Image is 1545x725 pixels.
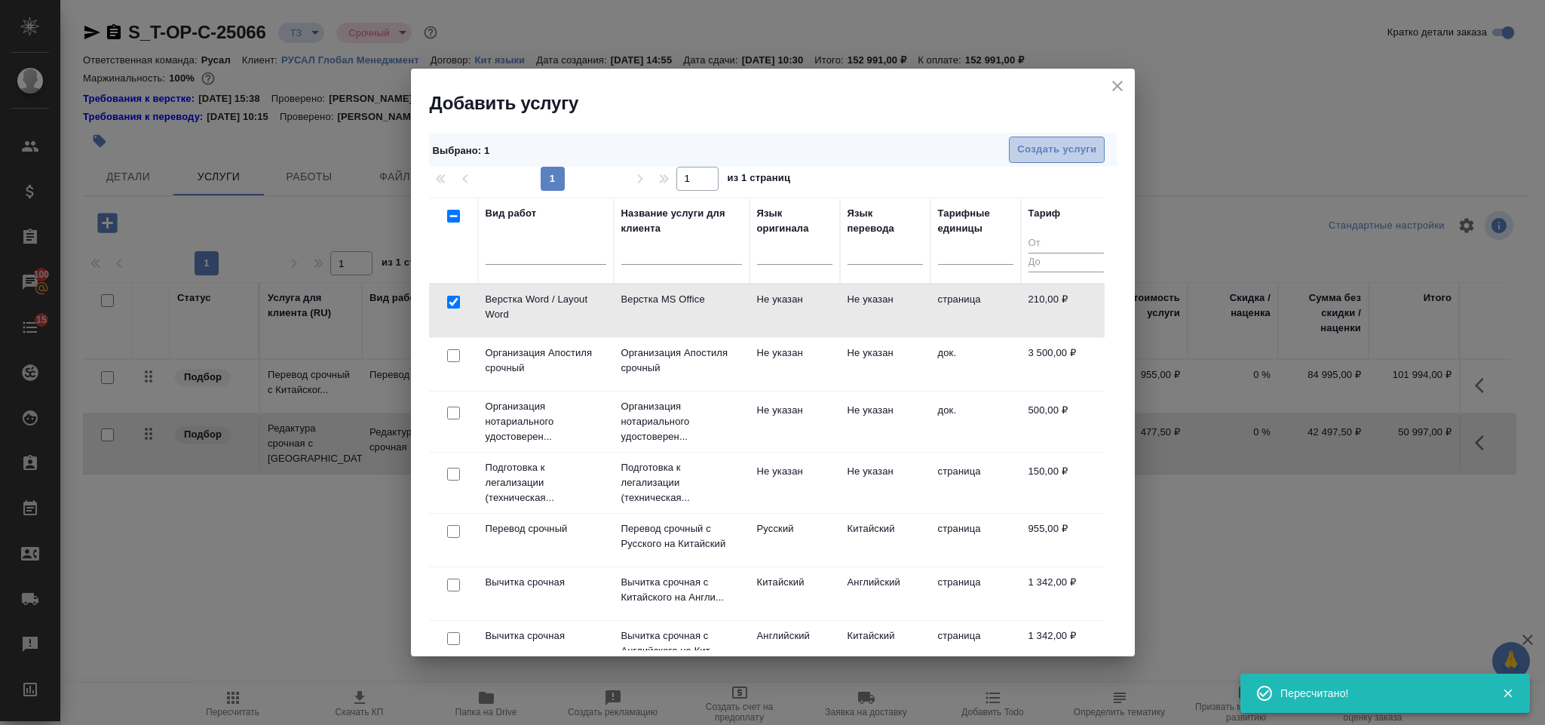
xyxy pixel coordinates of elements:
td: Не указан [750,395,840,448]
div: Язык оригинала [757,206,832,236]
td: 150,00 ₽ [1021,456,1111,509]
td: 210,00 ₽ [1021,284,1111,337]
td: страница [930,284,1021,337]
td: Английский [750,621,840,674]
td: 500,00 ₽ [1021,395,1111,448]
td: Китайский [840,514,930,567]
p: Организация Апостиля срочный [486,346,606,376]
p: Перевод срочный [486,521,606,536]
td: Русский [750,514,840,567]
p: Организация нотариального удостоверен... [621,399,742,444]
span: Создать услуги [1017,141,1096,158]
div: Пересчитано! [1280,686,1479,701]
p: Вычитка срочная [486,575,606,590]
td: Не указан [750,456,840,509]
td: Не указан [840,395,930,448]
input: До [1028,253,1104,272]
div: Название услуги для клиента [621,206,742,236]
span: из 1 страниц [728,169,791,191]
td: страница [930,621,1021,674]
div: Тарифные единицы [938,206,1013,236]
button: Закрыть [1492,687,1523,700]
p: Организация нотариального удостоверен... [486,399,606,444]
p: Верстка MS Office [621,292,742,307]
p: Организация Апостиля срочный [621,346,742,376]
p: Вычитка срочная с Китайского на Англи... [621,575,742,605]
td: 1 342,00 ₽ [1021,567,1111,620]
p: Подготовка к легализации (техническая... [486,460,606,505]
td: страница [930,456,1021,509]
td: док. [930,338,1021,391]
span: Выбрано : 1 [433,145,490,156]
td: Не указан [840,338,930,391]
button: Создать услуги [1009,137,1105,163]
div: Тариф [1028,206,1061,221]
td: Не указан [840,456,930,509]
p: Вычитка срочная [486,628,606,644]
p: Подготовка к легализации (техническая... [621,460,742,505]
td: 3 500,00 ₽ [1021,338,1111,391]
td: Английский [840,567,930,620]
td: Не указан [750,338,840,391]
div: Вид работ [486,206,537,221]
p: Верстка Word / Layout Word [486,292,606,322]
h2: Добавить услугу [430,91,1135,115]
td: страница [930,514,1021,567]
td: Не указан [840,284,930,337]
button: close [1106,75,1129,97]
p: Перевод срочный с Русского на Китайский [621,521,742,551]
td: Китайский [840,621,930,674]
td: страница [930,567,1021,620]
td: 1 342,00 ₽ [1021,621,1111,674]
div: Язык перевода [848,206,923,236]
td: Не указан [750,284,840,337]
p: Вычитка срочная с Английского на Кит... [621,628,742,659]
input: От [1028,235,1104,253]
td: Китайский [750,567,840,620]
td: док. [930,395,1021,448]
td: 955,00 ₽ [1021,514,1111,567]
